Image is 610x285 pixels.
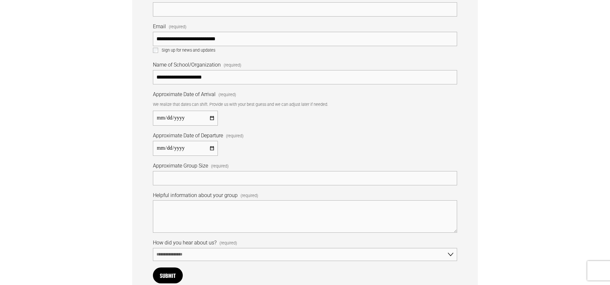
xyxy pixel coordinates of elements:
[153,192,238,199] span: Helpful information about your group
[219,240,237,246] span: (required)
[226,133,243,139] span: (required)
[153,162,208,169] span: Approximate Group Size
[153,239,217,246] span: How did you hear about us?
[153,48,158,53] input: Sign up for news and updates
[160,272,176,279] span: Submit
[153,23,166,30] span: Email
[153,132,223,139] span: Approximate Date of Departure
[241,193,258,199] span: (required)
[153,61,221,68] span: Name of School/Organization
[218,92,236,98] span: (required)
[153,248,457,261] select: How did you hear about us?
[162,47,215,53] span: Sign up for news and updates
[211,163,229,169] span: (required)
[153,99,457,109] p: We realize that dates can shift. Provide us with your best guess and we can adjust later if needed.
[224,62,241,68] span: (required)
[153,267,183,284] button: SubmitSubmit
[153,91,216,98] span: Approximate Date of Arrival
[169,24,186,30] span: (required)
